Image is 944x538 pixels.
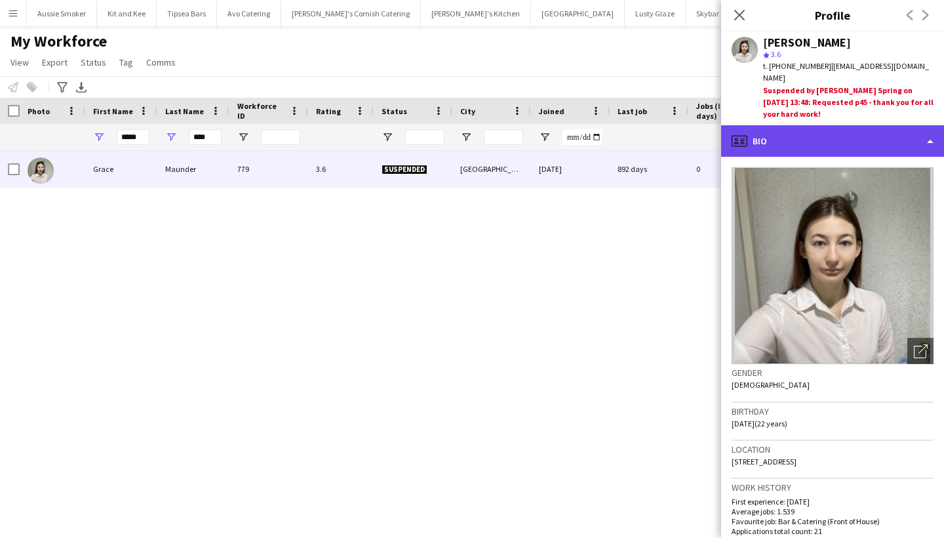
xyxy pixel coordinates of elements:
span: Workforce ID [237,101,285,121]
h3: Gender [732,367,934,379]
a: View [5,54,34,71]
span: | [EMAIL_ADDRESS][DOMAIN_NAME] [763,61,929,83]
h3: Birthday [732,405,934,417]
span: Jobs (last 90 days) [696,101,750,121]
img: Grace Maunder [28,157,54,184]
p: Favourite job: Bar & Catering (Front of House) [732,516,934,526]
span: First Name [93,106,133,116]
a: Status [75,54,111,71]
span: Photo [28,106,50,116]
span: Joined [539,106,564,116]
app-action-btn: Advanced filters [54,79,70,95]
button: Aussie Smoker [27,1,97,26]
input: Last Name Filter Input [189,129,222,145]
span: Last job [618,106,647,116]
div: 779 [229,151,308,187]
div: [DATE] [531,151,610,187]
span: t. [PHONE_NUMBER] [763,61,831,71]
span: Status [81,56,106,68]
span: [DATE] (22 years) [732,419,787,428]
input: Workforce ID Filter Input [261,129,300,145]
div: Grace [85,151,157,187]
app-action-btn: Export XLSX [73,79,89,95]
div: Maunder [157,151,229,187]
button: Open Filter Menu [539,131,551,143]
input: City Filter Input [484,129,523,145]
button: Kit and Kee [97,1,157,26]
div: Suspended by [PERSON_NAME] Spring on [DATE] 13:48: Requested p45 - thank you for all your hard work! [763,85,934,121]
div: 3.6 [308,151,374,187]
h3: Location [732,444,934,455]
span: View [10,56,29,68]
div: 0 [688,151,774,187]
button: Open Filter Menu [93,131,105,143]
div: 892 days [610,151,688,187]
div: [PERSON_NAME] [763,37,851,49]
span: Export [42,56,68,68]
span: Status [382,106,407,116]
p: Applications total count: 21 [732,526,934,536]
p: Average jobs: 1.539 [732,507,934,516]
button: Open Filter Menu [237,131,249,143]
a: Comms [141,54,181,71]
input: First Name Filter Input [117,129,149,145]
button: Tipsea Bars [157,1,217,26]
input: Status Filter Input [405,129,444,145]
button: [PERSON_NAME]'s Kitchen [421,1,531,26]
a: Export [37,54,73,71]
span: Last Name [165,106,204,116]
span: City [460,106,475,116]
span: Tag [119,56,133,68]
button: [PERSON_NAME]'s Cornish Catering [281,1,421,26]
button: [GEOGRAPHIC_DATA] [531,1,625,26]
h3: Work history [732,482,934,493]
button: Avo Catering [217,1,281,26]
button: Skybar [686,1,730,26]
div: Open photos pop-in [907,338,934,364]
input: Joined Filter Input [562,129,602,145]
button: Open Filter Menu [382,131,393,143]
button: Open Filter Menu [165,131,177,143]
p: First experience: [DATE] [732,497,934,507]
span: [STREET_ADDRESS] [732,457,796,466]
span: My Workforce [10,31,107,51]
span: Comms [146,56,176,68]
span: [DEMOGRAPHIC_DATA] [732,380,810,390]
button: Lusty Glaze [625,1,686,26]
div: [GEOGRAPHIC_DATA] [452,151,531,187]
h3: Profile [721,7,944,24]
button: Open Filter Menu [460,131,472,143]
div: Bio [721,125,944,157]
span: 3.6 [771,49,781,59]
span: Suspended [382,165,427,175]
span: Rating [316,106,341,116]
img: Crew avatar or photo [732,167,934,364]
a: Tag [114,54,138,71]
